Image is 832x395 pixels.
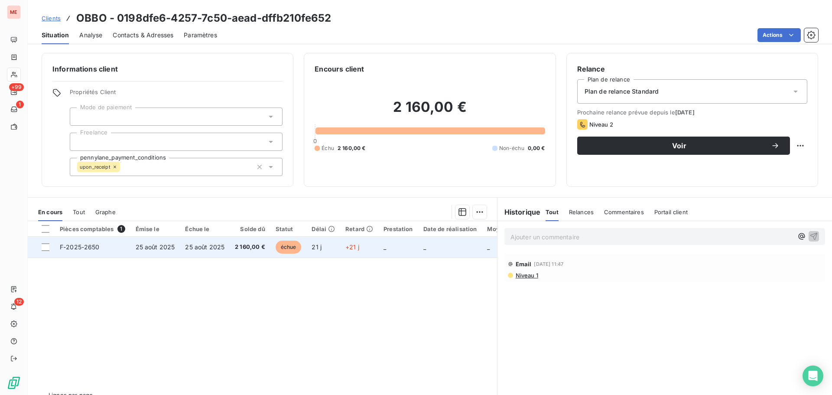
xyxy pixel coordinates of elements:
[654,209,688,215] span: Portail client
[589,121,613,128] span: Niveau 2
[345,225,373,232] div: Retard
[585,87,659,96] span: Plan de relance Standard
[14,298,24,306] span: 12
[113,31,173,39] span: Contacts & Adresses
[70,88,283,101] span: Propriétés Client
[423,225,477,232] div: Date de réalisation
[312,225,335,232] div: Délai
[16,101,24,108] span: 1
[185,243,224,251] span: 25 août 2025
[487,225,535,232] div: Moyen Paiement
[569,209,594,215] span: Relances
[79,31,102,39] span: Analyse
[235,243,265,251] span: 2 160,00 €
[588,142,771,149] span: Voir
[52,64,283,74] h6: Informations client
[276,225,302,232] div: Statut
[77,138,84,146] input: Ajouter une valeur
[345,243,359,251] span: +21 j
[60,243,100,251] span: F-2025-2650
[499,144,524,152] span: Non-échu
[60,225,125,233] div: Pièces comptables
[423,243,426,251] span: _
[534,261,563,267] span: [DATE] 11:47
[42,31,69,39] span: Situation
[313,137,317,144] span: 0
[516,261,532,268] span: Email
[312,243,322,251] span: 21 j
[77,113,84,121] input: Ajouter une valeur
[577,109,807,116] span: Prochaine relance prévue depuis le
[383,243,386,251] span: _
[42,15,61,22] span: Clients
[577,137,790,155] button: Voir
[383,225,413,232] div: Prestation
[675,109,695,116] span: [DATE]
[803,366,823,386] div: Open Intercom Messenger
[322,144,334,152] span: Échu
[38,209,62,215] span: En cours
[604,209,644,215] span: Commentaires
[515,272,538,279] span: Niveau 1
[338,144,366,152] span: 2 160,00 €
[184,31,217,39] span: Paramètres
[315,98,545,124] h2: 2 160,00 €
[136,243,175,251] span: 25 août 2025
[487,243,490,251] span: _
[80,164,110,170] span: upon_receipt
[7,376,21,390] img: Logo LeanPay
[9,83,24,91] span: +99
[7,5,21,19] div: ME
[95,209,116,215] span: Graphe
[235,225,265,232] div: Solde dû
[120,163,127,171] input: Ajouter une valeur
[42,14,61,23] a: Clients
[185,225,224,232] div: Échue le
[546,209,559,215] span: Tout
[497,207,541,217] h6: Historique
[117,225,125,233] span: 1
[757,28,801,42] button: Actions
[577,64,807,74] h6: Relance
[528,144,545,152] span: 0,00 €
[73,209,85,215] span: Tout
[136,225,175,232] div: Émise le
[276,241,302,254] span: échue
[315,64,364,74] h6: Encours client
[76,10,331,26] h3: OBBO - 0198dfe6-4257-7c50-aead-dffb210fe652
